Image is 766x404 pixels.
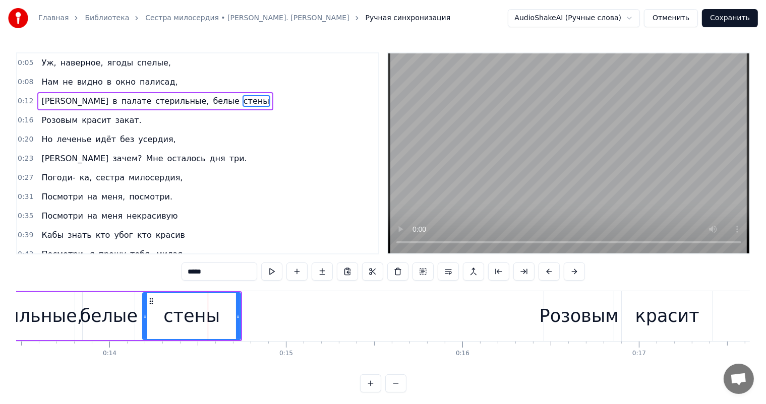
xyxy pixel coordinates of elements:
a: Главная [38,13,69,23]
span: прошу [98,248,128,260]
a: Сестра милосердия • [PERSON_NAME]. [PERSON_NAME] [145,13,349,23]
span: леченье [55,133,92,145]
button: Отменить [644,9,698,27]
span: убог [113,229,134,241]
span: ягоды [106,57,135,69]
div: Открытый чат [724,364,754,394]
span: посмотри. [128,191,173,203]
span: Погоди- [40,172,76,183]
span: 0:08 [18,77,33,87]
span: в [111,95,118,107]
div: 0:16 [456,350,469,358]
button: Сохранить [702,9,758,27]
span: я [89,248,96,260]
span: 0:31 [18,192,33,202]
img: youka [8,8,28,28]
span: окно [114,76,137,88]
span: идёт [94,133,117,145]
span: 0:35 [18,211,33,221]
span: Посмотри [40,191,84,203]
span: Мне [145,153,164,164]
div: красит [635,303,699,329]
div: 0:15 [279,350,293,358]
span: Уж, [40,57,57,69]
span: 0:20 [18,134,33,145]
span: без [119,133,135,145]
span: 0:05 [18,58,33,68]
div: 0:17 [632,350,646,358]
span: тебя, [129,248,153,260]
span: Розовым [40,114,79,126]
span: 0:16 [18,115,33,125]
span: зачем? [111,153,143,164]
span: милая. [155,248,186,260]
span: усердия, [137,133,176,145]
span: Посмотри [40,210,84,222]
span: меня [100,210,124,222]
span: кто [95,229,111,241]
span: сестра [95,172,126,183]
span: красит [81,114,112,126]
span: палисад, [139,76,179,88]
span: наверное, [60,57,104,69]
span: Кабы [40,229,65,241]
div: стены [163,303,220,329]
span: красив [155,229,186,241]
span: 0:39 [18,230,33,240]
span: некрасивую [126,210,179,222]
span: видно [76,76,104,88]
span: в [106,76,112,88]
nav: breadcrumb [38,13,450,23]
span: 0:12 [18,96,33,106]
a: Библиотека [85,13,129,23]
div: белые [80,303,138,329]
span: на [86,210,98,222]
span: 0:23 [18,154,33,164]
span: Посмотри, [40,248,86,260]
span: не [62,76,74,88]
span: палате [121,95,152,107]
span: Ручная синхронизация [366,13,451,23]
span: милосердия, [128,172,184,183]
span: спелые, [136,57,172,69]
span: 0:43 [18,249,33,259]
div: Розовым [540,303,619,329]
span: закат. [114,114,142,126]
span: стерильные, [154,95,210,107]
span: осталось [166,153,207,164]
span: Нам [40,76,60,88]
div: 0:14 [103,350,116,358]
span: Но [40,133,53,145]
span: белые [212,95,240,107]
span: 0:27 [18,173,33,183]
span: ка, [79,172,93,183]
span: на [86,191,98,203]
span: дня [209,153,226,164]
span: знать [67,229,93,241]
span: три. [228,153,248,164]
span: кто [136,229,153,241]
span: стены [243,95,270,107]
span: меня, [100,191,126,203]
span: [PERSON_NAME] [40,95,109,107]
span: [PERSON_NAME] [40,153,109,164]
